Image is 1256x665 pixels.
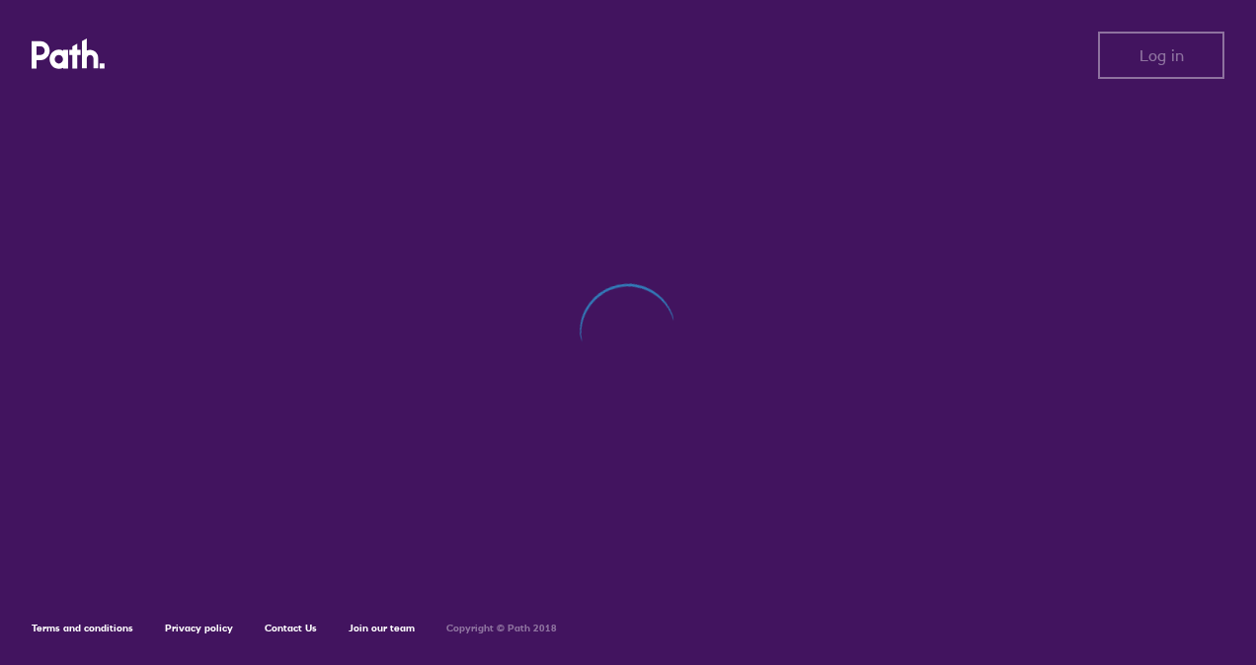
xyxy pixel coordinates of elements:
[446,623,557,634] h6: Copyright © Path 2018
[1098,32,1224,79] button: Log in
[349,622,415,634] a: Join our team
[165,622,233,634] a: Privacy policy
[32,622,133,634] a: Terms and conditions
[265,622,317,634] a: Contact Us
[1139,46,1184,64] span: Log in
